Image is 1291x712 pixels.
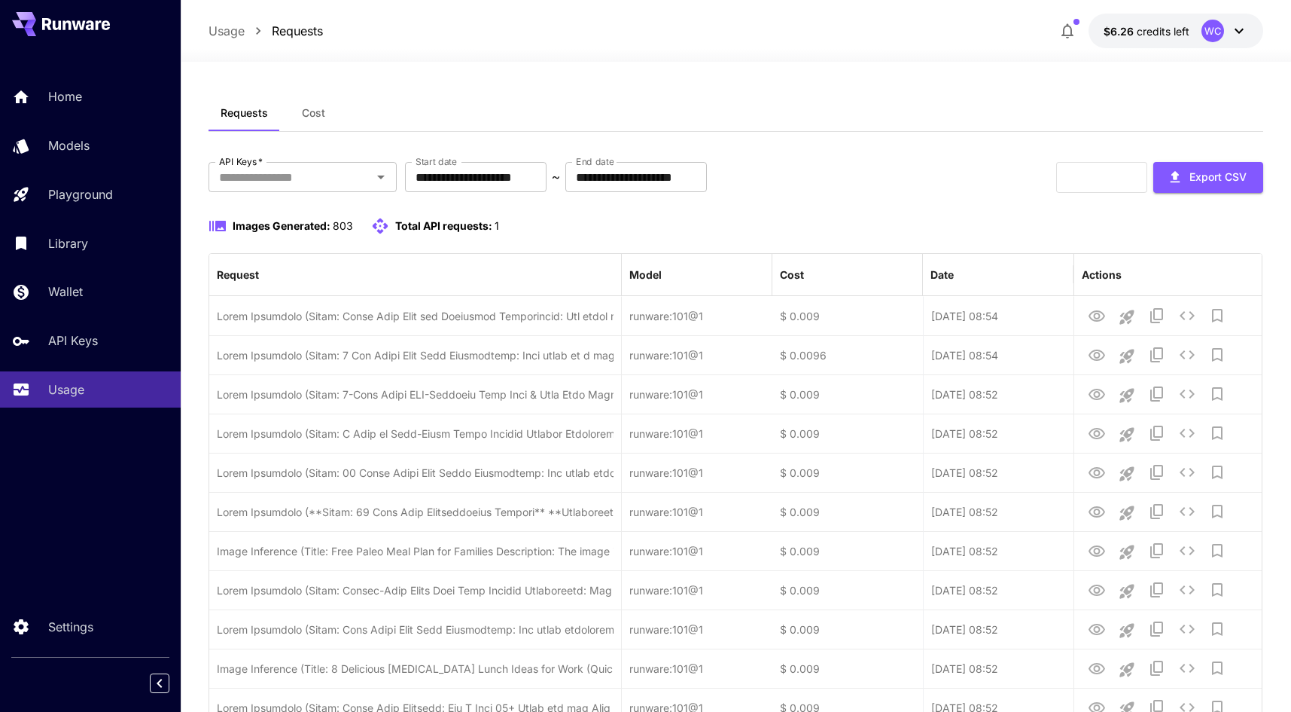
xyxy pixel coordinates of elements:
div: $6.2609 [1104,23,1189,39]
p: Wallet [48,283,83,301]
div: Collapse sidebar [161,670,181,697]
p: ~ [552,168,560,186]
span: Requests [221,106,268,120]
p: Models [48,136,90,154]
p: Usage [48,380,84,399]
span: 803 [333,219,353,232]
label: API Keys [219,155,263,168]
div: Model [629,268,662,281]
div: Date [930,268,954,281]
button: $6.2609WC [1089,14,1263,48]
p: API Keys [48,332,98,350]
p: Library [48,234,88,252]
p: Settings [48,618,93,636]
a: Requests [272,22,323,40]
label: End date [576,155,614,168]
div: Request [217,268,259,281]
button: Open [370,167,391,188]
div: Cost [780,268,804,281]
span: $6.26 [1104,25,1137,38]
a: Usage [209,22,245,40]
nav: breadcrumb [209,22,323,40]
div: WC [1201,20,1224,42]
span: Total API requests: [395,219,492,232]
span: Images Generated: [233,219,330,232]
span: Cost [302,106,325,120]
p: Playground [48,185,113,203]
button: Export CSV [1153,162,1263,193]
div: Actions [1082,268,1122,281]
span: 1 [495,219,499,232]
button: Collapse sidebar [150,674,169,693]
label: Start date [416,155,457,168]
p: Home [48,87,82,105]
span: credits left [1137,25,1189,38]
